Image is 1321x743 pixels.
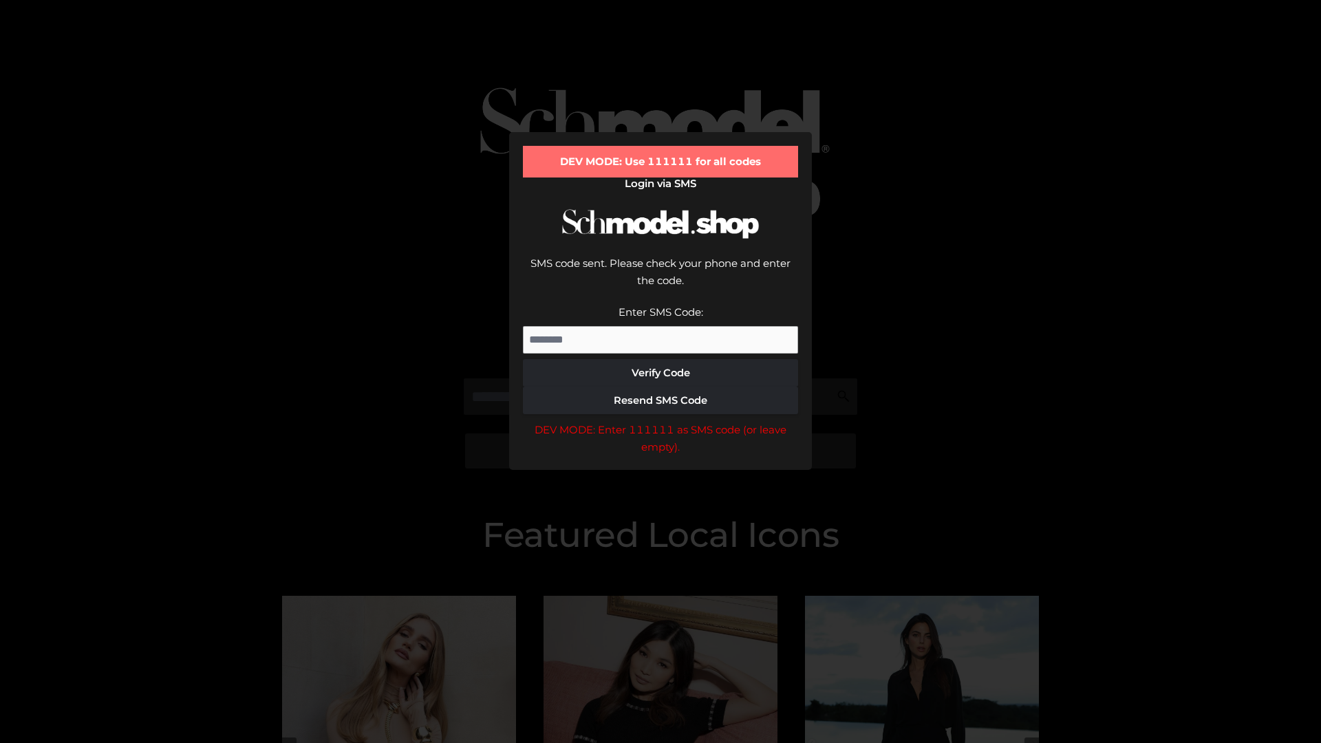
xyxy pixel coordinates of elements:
[523,421,798,456] div: DEV MODE: Enter 111111 as SMS code (or leave empty).
[523,255,798,303] div: SMS code sent. Please check your phone and enter the code.
[523,359,798,387] button: Verify Code
[557,197,764,251] img: Schmodel Logo
[523,387,798,414] button: Resend SMS Code
[523,177,798,190] h2: Login via SMS
[523,146,798,177] div: DEV MODE: Use 111111 for all codes
[619,305,703,319] label: Enter SMS Code:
